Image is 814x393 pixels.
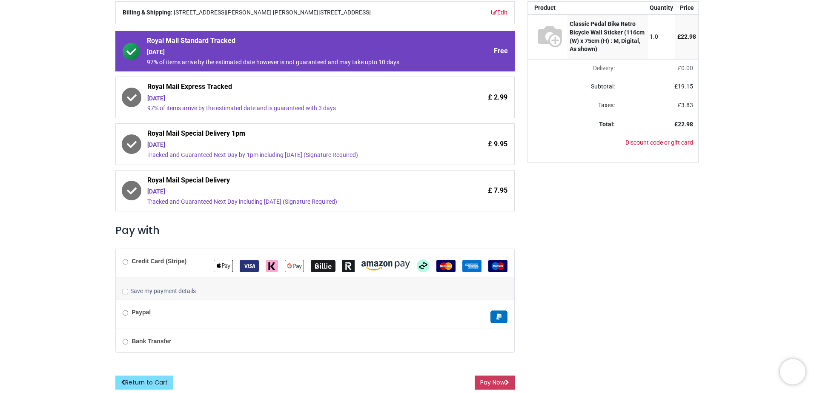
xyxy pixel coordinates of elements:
[115,376,173,390] a: Return to Cart
[147,176,436,188] span: Royal Mail Special Delivery
[311,260,335,272] img: Billie
[674,83,693,90] span: £
[681,33,696,40] span: 22.98
[361,262,410,269] span: Amazon Pay
[681,65,693,71] span: 0.00
[681,102,693,108] span: 3.83
[475,376,515,390] button: Pay Now
[528,77,620,96] td: Subtotal:
[534,20,565,51] img: S70191 - [WS-18340-M-F-DIGITAL] Classic Pedal Bike Retro Bicycle Wall Sticker (116cm (W) x 75cm (...
[285,262,304,269] span: Google Pay
[266,262,278,269] span: Klarna
[214,262,233,269] span: Apple Pay
[174,9,371,17] span: [STREET_ADDRESS][PERSON_NAME] [PERSON_NAME][STREET_ADDRESS]
[528,2,568,14] th: Product
[147,48,436,57] div: [DATE]
[462,262,482,269] span: American Express
[677,33,696,40] span: £
[488,93,507,102] span: £ 2.99
[570,20,645,52] strong: Classic Pedal Bike Retro Bicycle Wall Sticker (116cm (W) x 75cm (H) : M, Digital, As shown)
[678,121,693,128] span: 22.98
[780,359,805,384] iframe: Brevo live chat
[490,310,507,323] img: Paypal
[147,141,436,149] div: [DATE]
[342,262,355,269] span: Revolut Pay
[528,59,620,78] td: Delivery will be updated after choosing a new delivery method
[132,258,186,265] b: Credit Card (Stripe)
[147,58,436,67] div: 97% of items arrive by the estimated date however is not guaranteed and may take upto 10 days
[123,339,128,345] input: Bank Transfer
[491,9,507,17] a: Edit
[436,262,456,269] span: MasterCard
[123,9,172,16] b: Billing & Shipping:
[625,139,693,146] a: Discount code or gift card
[528,96,620,115] td: Taxes:
[678,83,693,90] span: 19.15
[132,309,151,316] b: Paypal
[488,186,507,195] span: £ 7.95
[147,94,436,103] div: [DATE]
[648,2,676,14] th: Quantity
[436,260,456,272] img: MasterCard
[494,46,508,56] span: Free
[678,102,693,108] span: £
[240,262,259,269] span: VISA
[123,259,128,265] input: Credit Card (Stripe)
[675,2,698,14] th: Price
[417,262,430,269] span: Afterpay Clearpay
[266,260,278,272] img: Klarna
[361,261,410,271] img: Amazon Pay
[147,104,436,113] div: 97% of items arrive by the estimated date and is guaranteed with 3 days
[311,262,335,269] span: Billie
[123,310,128,316] input: Paypal
[132,338,171,345] b: Bank Transfer
[214,260,233,272] img: Apple Pay
[123,289,128,294] input: Save my payment details
[650,33,673,41] div: 1.0
[147,82,436,94] span: Royal Mail Express Tracked
[674,121,693,128] strong: £
[488,140,507,149] span: £ 9.95
[147,151,436,159] div: Tracked and Guaranteed Next Day by 1pm including [DATE] (Signature Required)
[123,287,196,296] label: Save my payment details
[678,65,693,71] span: £
[490,313,507,320] span: Paypal
[147,198,436,206] div: Tracked and Guaranteed Next Day including [DATE] (Signature Required)
[417,259,430,272] img: Afterpay Clearpay
[599,121,615,128] strong: Total:
[147,188,436,196] div: [DATE]
[115,223,515,238] h3: Pay with
[147,36,436,48] span: Royal Mail Standard Tracked
[147,129,436,141] span: Royal Mail Special Delivery 1pm
[285,260,304,272] img: Google Pay
[488,262,507,269] span: Maestro
[240,260,259,272] img: VISA
[488,260,507,272] img: Maestro
[342,260,355,272] img: Revolut Pay
[462,260,482,272] img: American Express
